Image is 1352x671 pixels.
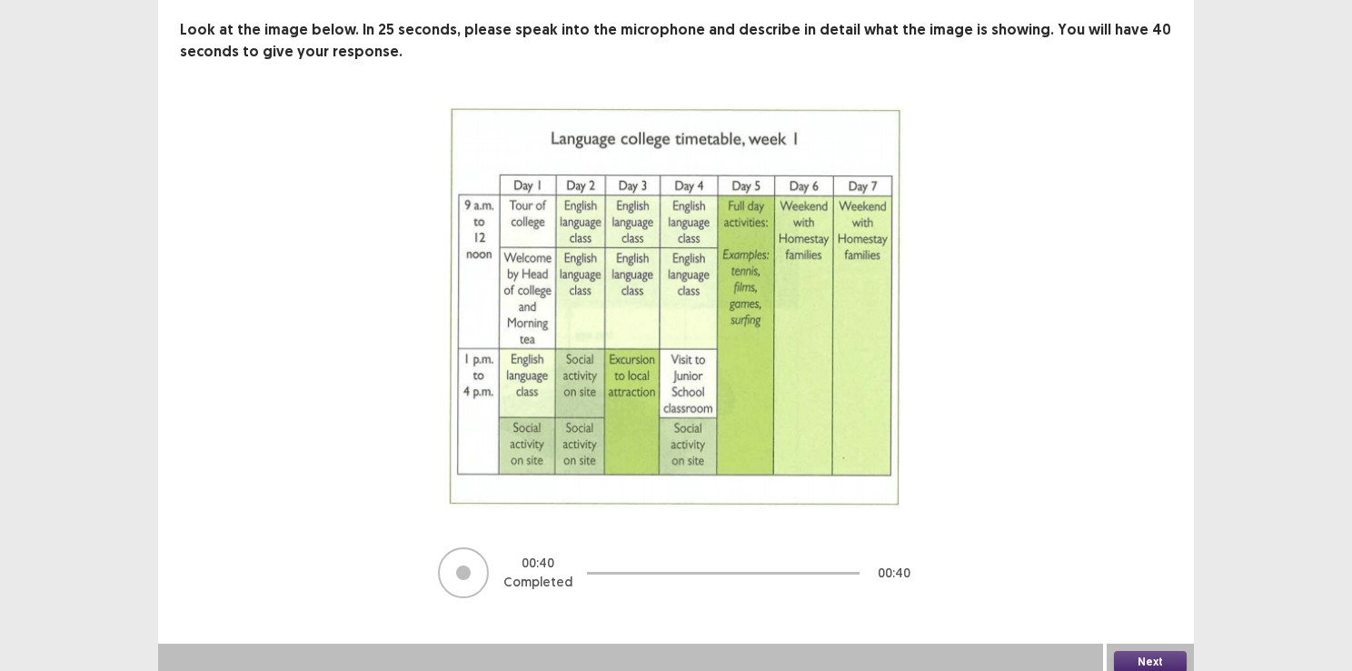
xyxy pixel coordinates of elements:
[180,19,1172,63] p: Look at the image below. In 25 seconds, please speak into the microphone and describe in detail w...
[878,564,910,583] p: 00 : 40
[503,573,572,592] p: Completed
[449,106,903,509] img: image-description
[522,554,554,573] p: 00 : 40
